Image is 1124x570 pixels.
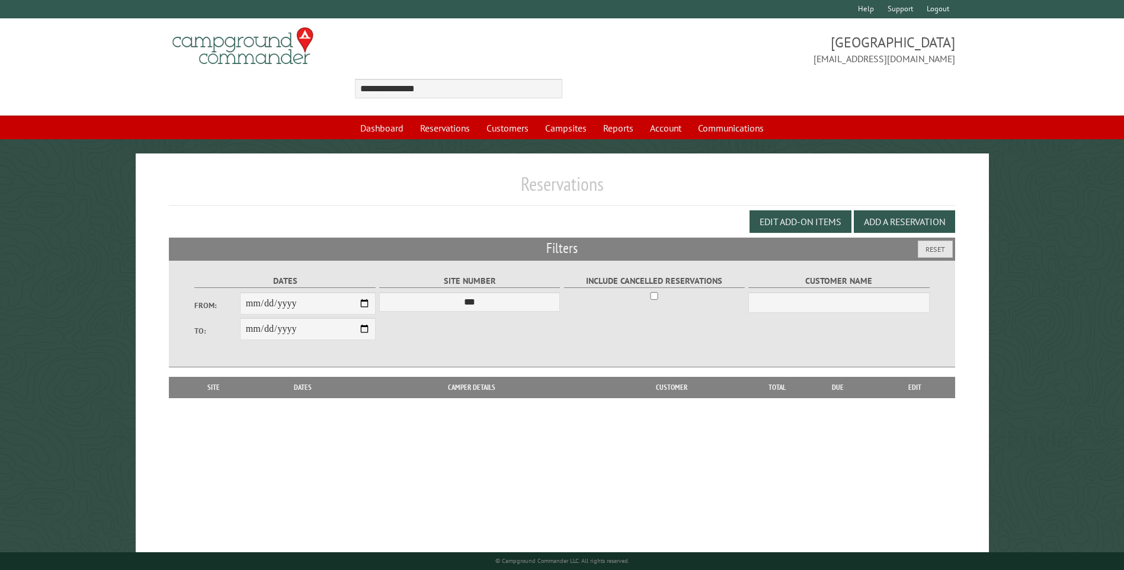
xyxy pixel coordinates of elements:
[750,210,851,233] button: Edit Add-on Items
[194,274,375,288] label: Dates
[753,377,800,398] th: Total
[854,210,955,233] button: Add a Reservation
[194,300,239,311] label: From:
[353,117,411,139] a: Dashboard
[691,117,771,139] a: Communications
[596,117,641,139] a: Reports
[175,377,252,398] th: Site
[479,117,536,139] a: Customers
[354,377,590,398] th: Camper Details
[169,172,955,205] h1: Reservations
[562,33,955,66] span: [GEOGRAPHIC_DATA] [EMAIL_ADDRESS][DOMAIN_NAME]
[379,274,560,288] label: Site Number
[169,23,317,69] img: Campground Commander
[564,274,745,288] label: Include Cancelled Reservations
[169,238,955,260] h2: Filters
[643,117,689,139] a: Account
[800,377,875,398] th: Due
[495,557,629,565] small: © Campground Commander LLC. All rights reserved.
[413,117,477,139] a: Reservations
[748,274,929,288] label: Customer Name
[252,377,354,398] th: Dates
[875,377,955,398] th: Edit
[590,377,753,398] th: Customer
[194,325,239,337] label: To:
[538,117,594,139] a: Campsites
[918,241,953,258] button: Reset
